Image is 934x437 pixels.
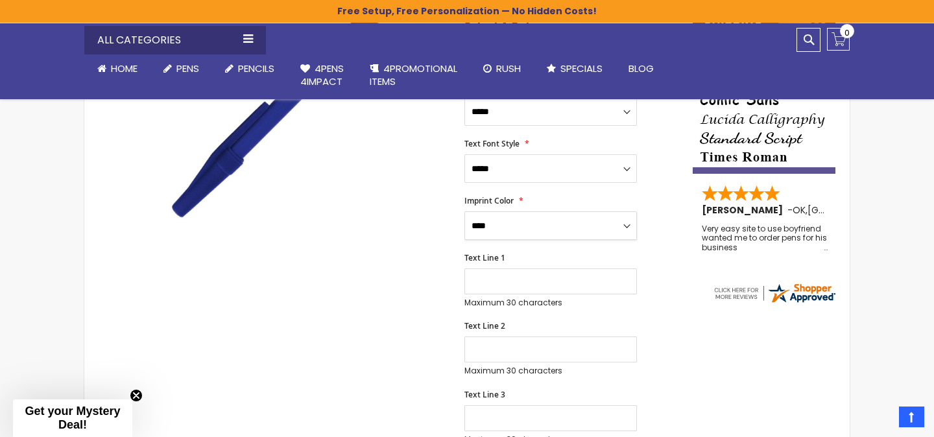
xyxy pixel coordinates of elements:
[693,49,835,174] img: font-personalization-examples
[287,54,357,97] a: 4Pens4impact
[844,27,850,39] span: 0
[629,62,654,75] span: Blog
[464,298,637,308] p: Maximum 30 characters
[84,26,266,54] div: All Categories
[464,195,514,206] span: Imprint Color
[470,54,534,83] a: Rush
[464,252,505,263] span: Text Line 1
[702,224,828,252] div: Very easy site to use boyfriend wanted me to order pens for his business
[300,62,344,88] span: 4Pens 4impact
[464,366,637,376] p: Maximum 30 characters
[712,281,837,305] img: 4pens.com widget logo
[827,402,934,437] iframe: Google Customer Reviews
[464,138,520,149] span: Text Font Style
[787,204,903,217] span: - ,
[130,389,143,402] button: Close teaser
[464,320,505,331] span: Text Line 2
[13,399,132,437] div: Get your Mystery Deal!Close teaser
[496,62,521,75] span: Rush
[25,405,120,431] span: Get your Mystery Deal!
[808,204,903,217] span: [GEOGRAPHIC_DATA]
[464,389,505,400] span: Text Line 3
[84,54,150,83] a: Home
[212,54,287,83] a: Pencils
[560,62,603,75] span: Specials
[357,54,470,97] a: 4PROMOTIONALITEMS
[793,204,806,217] span: OK
[238,62,274,75] span: Pencils
[150,54,212,83] a: Pens
[534,54,616,83] a: Specials
[712,296,837,307] a: 4pens.com certificate URL
[827,28,850,51] a: 0
[176,62,199,75] span: Pens
[702,204,787,217] span: [PERSON_NAME]
[616,54,667,83] a: Blog
[370,62,457,88] span: 4PROMOTIONAL ITEMS
[111,62,138,75] span: Home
